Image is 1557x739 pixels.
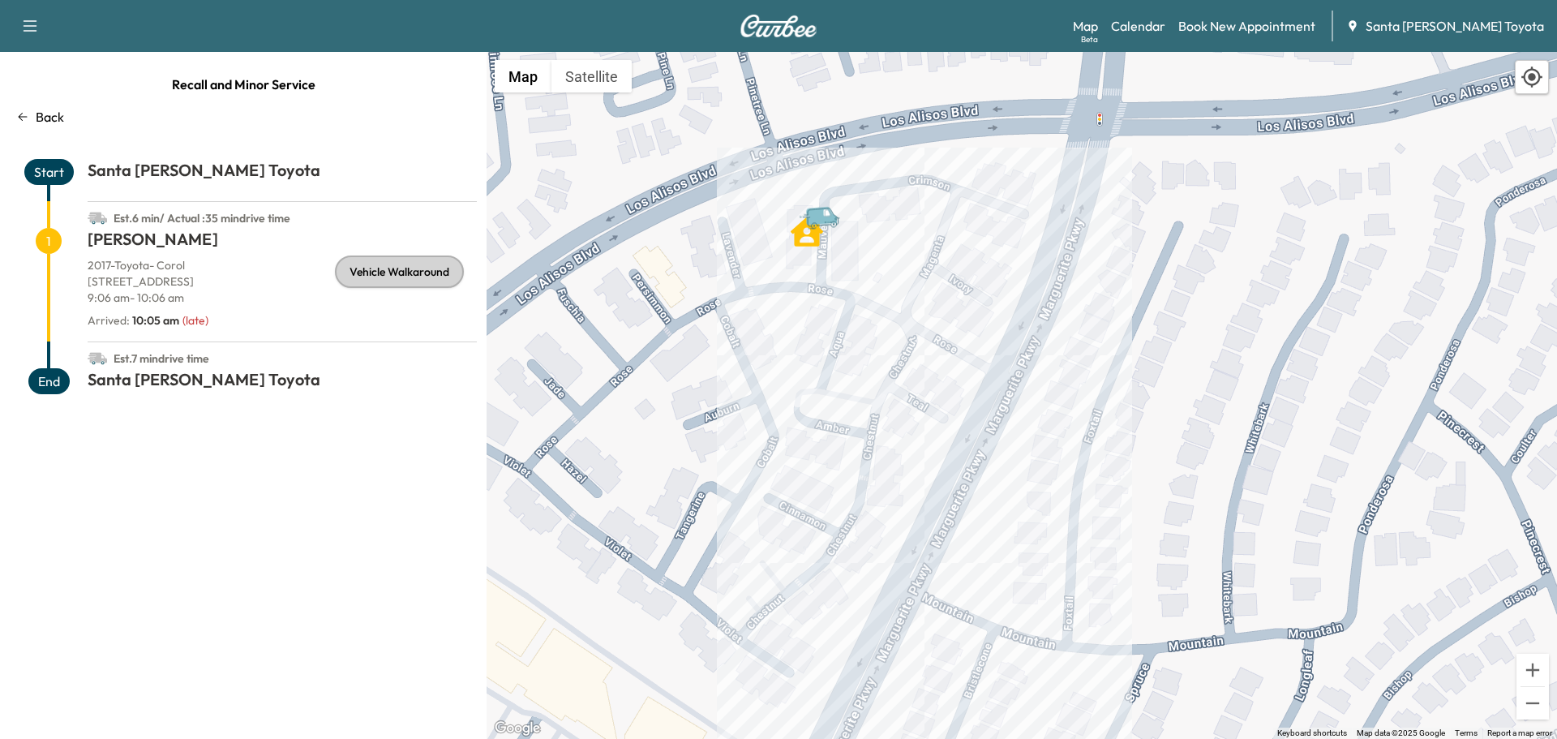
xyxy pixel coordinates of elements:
[551,60,632,92] button: Show satellite imagery
[1357,728,1445,737] span: Map data ©2025 Google
[1073,16,1098,36] a: MapBeta
[88,312,179,329] p: Arrived :
[1515,60,1549,94] div: Recenter map
[495,60,551,92] button: Show street map
[36,107,64,127] p: Back
[182,313,208,328] span: ( late )
[1516,654,1549,686] button: Zoom in
[1455,728,1478,737] a: Terms (opens in new tab)
[1366,16,1544,36] span: Santa [PERSON_NAME] Toyota
[36,228,62,254] span: 1
[88,228,477,257] h1: [PERSON_NAME]
[740,15,817,37] img: Curbee Logo
[114,351,209,366] span: Est. 7 min drive time
[491,718,544,739] a: Open this area in Google Maps (opens a new window)
[114,211,290,226] span: Est. 6 min / Actual : 35 min drive time
[335,256,464,288] div: Vehicle Walkaround
[791,208,823,240] gmp-advanced-marker: Nancy Snyder
[1111,16,1165,36] a: Calendar
[88,368,477,397] h1: Santa [PERSON_NAME] Toyota
[88,290,477,306] p: 9:06 am - 10:06 am
[88,159,477,188] h1: Santa [PERSON_NAME] Toyota
[798,189,855,217] gmp-advanced-marker: Van
[172,68,315,101] span: Recall and Minor Service
[88,273,477,290] p: [STREET_ADDRESS]
[1487,728,1552,737] a: Report a map error
[28,368,70,394] span: End
[88,257,477,273] p: 2017 - Toyota - Corol
[491,718,544,739] img: Google
[132,313,179,328] span: 10:05 am
[1178,16,1315,36] a: Book New Appointment
[24,159,74,185] span: Start
[1277,728,1347,739] button: Keyboard shortcuts
[1081,33,1098,45] div: Beta
[1516,687,1549,720] button: Zoom out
